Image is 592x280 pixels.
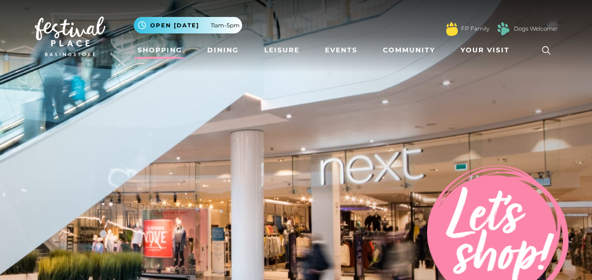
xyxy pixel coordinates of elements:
[461,45,510,55] span: Your Visit
[35,16,105,56] img: Festival Place Logo
[211,21,240,30] span: 11am-5pm
[514,25,558,33] a: Dogs Welcome!
[203,41,243,59] a: Dining
[150,21,199,30] span: Open [DATE]
[457,41,518,59] a: Your Visit
[134,17,242,33] button: Open [DATE] 11am-5pm
[260,41,303,59] a: Leisure
[321,41,361,59] a: Events
[379,41,439,59] a: Community
[134,41,186,59] a: Shopping
[461,25,489,33] a: FP Family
